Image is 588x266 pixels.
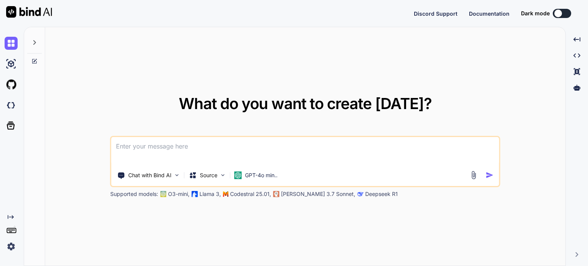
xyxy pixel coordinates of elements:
img: claude [273,191,279,197]
span: Dark mode [521,10,550,17]
img: claude [358,191,364,197]
p: Source [200,171,217,179]
img: Llama2 [192,191,198,197]
p: Chat with Bind AI [128,171,171,179]
img: settings [5,240,18,253]
img: ai-studio [5,57,18,70]
span: Discord Support [414,10,457,17]
p: Llama 3, [199,190,221,198]
img: chat [5,37,18,50]
img: GPT-4o mini [234,171,242,179]
p: O3-mini, [168,190,189,198]
img: Bind AI [6,6,52,18]
span: Documentation [469,10,510,17]
p: Deepseek R1 [365,190,398,198]
p: Codestral 25.01, [230,190,271,198]
span: What do you want to create [DATE]? [179,94,432,113]
button: Documentation [469,10,510,18]
p: Supported models: [110,190,158,198]
p: [PERSON_NAME] 3.7 Sonnet, [281,190,355,198]
p: GPT-4o min.. [245,171,278,179]
img: attachment [469,171,478,180]
img: darkCloudIdeIcon [5,99,18,112]
img: Mistral-AI [223,191,229,197]
img: GPT-4 [160,191,167,197]
img: icon [486,171,494,179]
img: Pick Models [220,172,226,178]
button: Discord Support [414,10,457,18]
img: Pick Tools [174,172,180,178]
img: githubLight [5,78,18,91]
